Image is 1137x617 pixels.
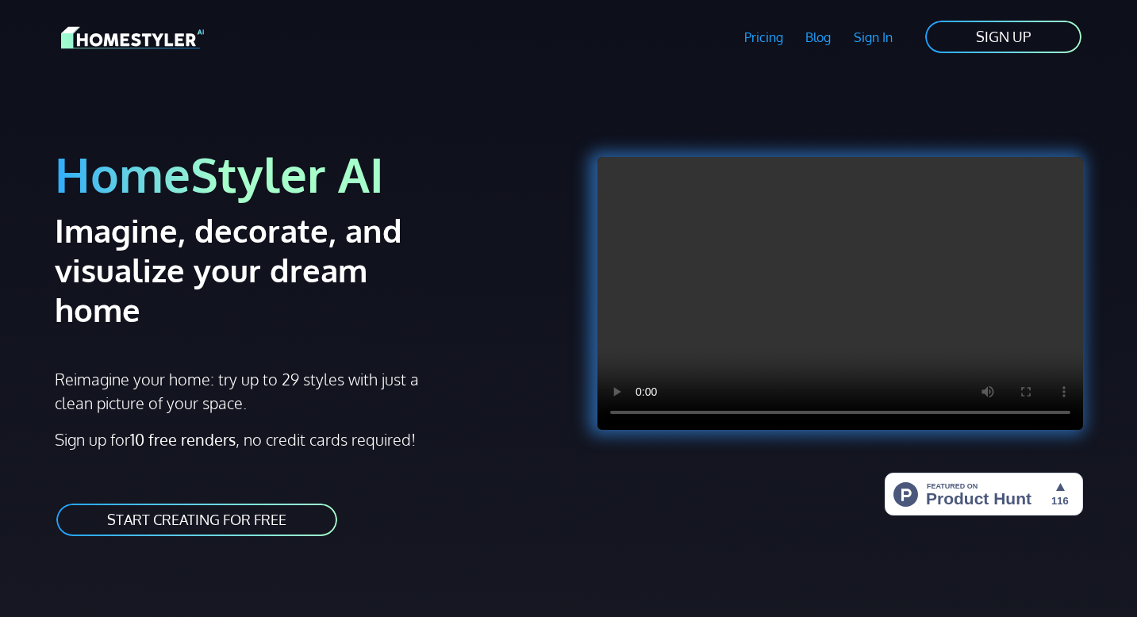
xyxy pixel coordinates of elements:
a: Pricing [732,19,794,56]
h1: HomeStyler AI [55,144,559,204]
strong: 10 free renders [130,429,236,450]
p: Reimagine your home: try up to 29 styles with just a clean picture of your space. [55,367,433,415]
img: HomeStyler AI logo [61,24,204,52]
h2: Imagine, decorate, and visualize your dream home [55,210,459,329]
a: Sign In [843,19,905,56]
a: SIGN UP [924,19,1083,55]
img: HomeStyler AI - Interior Design Made Easy: One Click to Your Dream Home | Product Hunt [885,473,1083,515]
a: START CREATING FOR FREE [55,502,339,538]
a: Blog [794,19,843,56]
p: Sign up for , no credit cards required! [55,427,559,451]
